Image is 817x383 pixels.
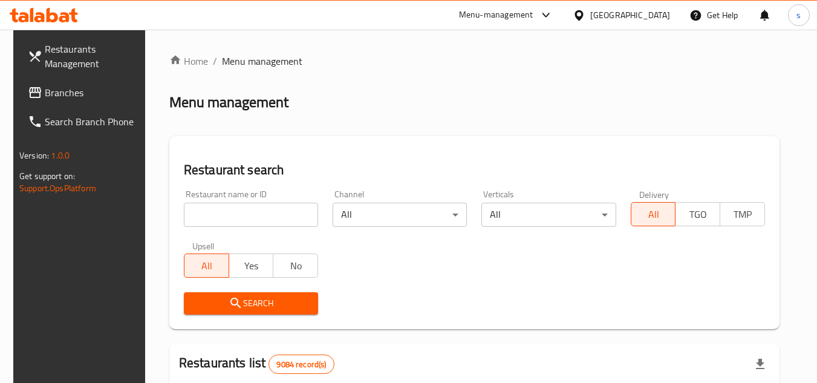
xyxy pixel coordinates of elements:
label: Upsell [192,241,215,250]
span: TGO [680,206,715,223]
a: Restaurants Management [18,34,150,78]
button: All [184,254,229,278]
span: 9084 record(s) [269,359,333,370]
h2: Restaurants list [179,354,334,374]
span: Menu management [222,54,302,68]
span: Restaurants Management [45,42,140,71]
span: s [796,8,801,22]
span: TMP [725,206,760,223]
h2: Restaurant search [184,161,765,179]
span: Search Branch Phone [45,114,140,129]
h2: Menu management [169,93,288,112]
button: Yes [229,254,274,278]
div: [GEOGRAPHIC_DATA] [590,8,670,22]
nav: breadcrumb [169,54,780,68]
span: All [636,206,671,223]
span: Get support on: [19,168,75,184]
a: Search Branch Phone [18,107,150,136]
span: Yes [234,257,269,275]
a: Support.OpsPlatform [19,180,96,196]
span: Search [194,296,308,311]
div: Export file [746,350,775,379]
span: All [189,257,224,275]
button: TGO [675,202,720,226]
span: No [278,257,313,275]
span: 1.0.0 [51,148,70,163]
a: Home [169,54,208,68]
input: Search for restaurant name or ID.. [184,203,318,227]
div: All [333,203,467,227]
button: TMP [720,202,765,226]
a: Branches [18,78,150,107]
div: Menu-management [459,8,533,22]
label: Delivery [639,190,669,198]
button: All [631,202,676,226]
span: Branches [45,85,140,100]
button: No [273,254,318,278]
div: All [481,203,616,227]
div: Total records count [269,355,334,374]
li: / [213,54,217,68]
span: Version: [19,148,49,163]
button: Search [184,292,318,315]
